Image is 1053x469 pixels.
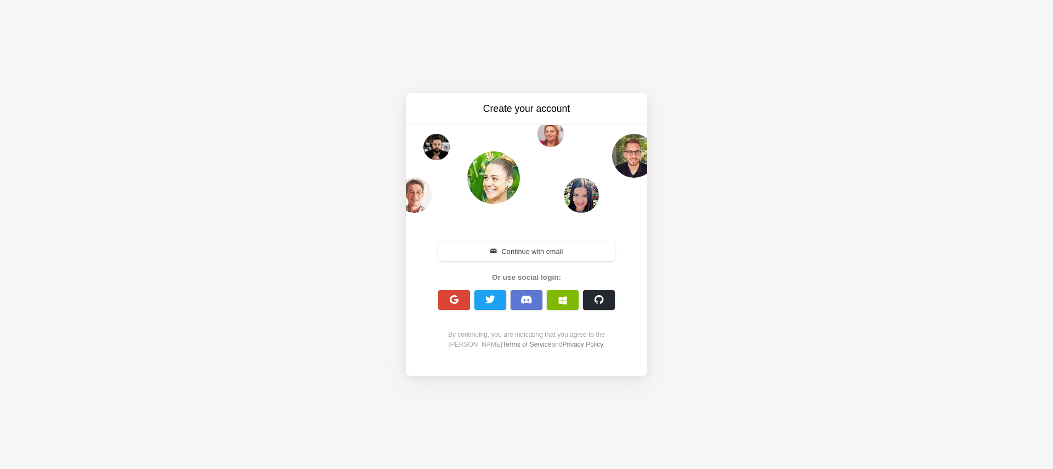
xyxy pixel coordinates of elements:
h3: Create your account [434,102,619,116]
div: Or use social login: [432,272,621,283]
div: By continuing, you are indicating that you agree to the [PERSON_NAME] and . [432,330,621,349]
a: Terms of Service [502,341,551,348]
button: Continue with email [438,241,615,261]
a: Privacy Policy [562,341,603,348]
